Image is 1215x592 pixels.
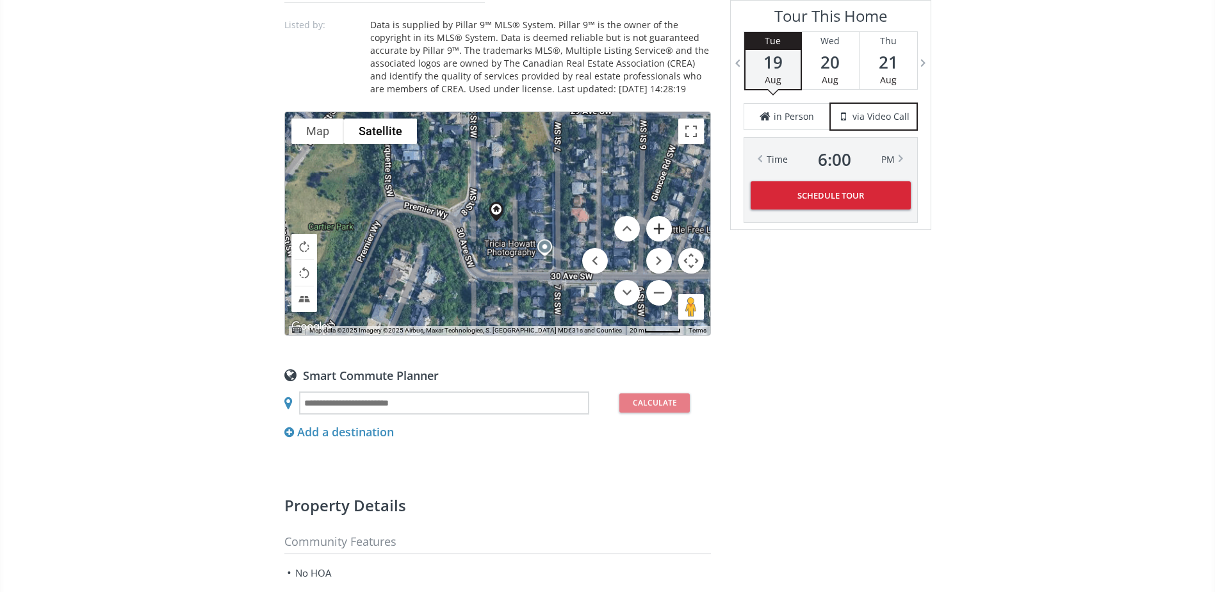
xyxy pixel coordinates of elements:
div: Thu [860,32,917,50]
button: Rotate map clockwise [291,234,317,259]
img: Google [288,318,330,335]
span: via Video Call [852,110,909,123]
span: in Person [774,110,814,123]
span: 20 [802,53,859,71]
span: 20 m [630,327,644,334]
button: Tilt map [291,286,317,312]
button: Keyboard shortcuts [292,326,301,335]
button: Move up [614,216,640,242]
div: Tue [746,32,801,50]
button: Move left [582,248,608,274]
button: Zoom out [646,280,672,306]
button: Zoom in [646,216,672,242]
div: Add a destination [284,424,394,441]
h3: Tour This Home [744,7,918,31]
span: Map data ©2025 Imagery ©2025 Airbus, Maxar Technologies, S. [GEOGRAPHIC_DATA] MD€31s and Counties [309,327,622,334]
div: Smart Commute Planner [284,368,711,382]
button: Map Scale: 20 m per 53 pixels [626,326,685,335]
li: No HOA [284,561,493,584]
button: Move right [646,248,672,274]
button: Show street map [291,119,344,144]
span: 19 [746,53,801,71]
div: Time PM [767,151,895,169]
button: Rotate map counterclockwise [291,260,317,286]
span: 6 : 00 [818,151,851,169]
a: Open this area in Google Maps (opens a new window) [288,318,330,335]
button: Map camera controls [678,248,704,274]
h2: Property details [284,498,711,513]
h3: Community Features [284,536,711,554]
span: Aug [765,74,781,86]
span: Aug [880,74,897,86]
button: Show satellite imagery [344,119,417,144]
button: Calculate [619,393,690,413]
div: Data is supplied by Pillar 9™ MLS® System. Pillar 9™ is the owner of the copyright in its MLS® Sy... [370,19,711,95]
button: Drag Pegman onto the map to open Street View [678,294,704,320]
a: Terms [689,327,706,334]
span: 21 [860,53,917,71]
button: Schedule Tour [751,181,911,210]
p: Listed by: [284,19,361,31]
button: Toggle fullscreen view [678,119,704,144]
span: Aug [822,74,838,86]
div: Wed [802,32,859,50]
button: Move down [614,280,640,306]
